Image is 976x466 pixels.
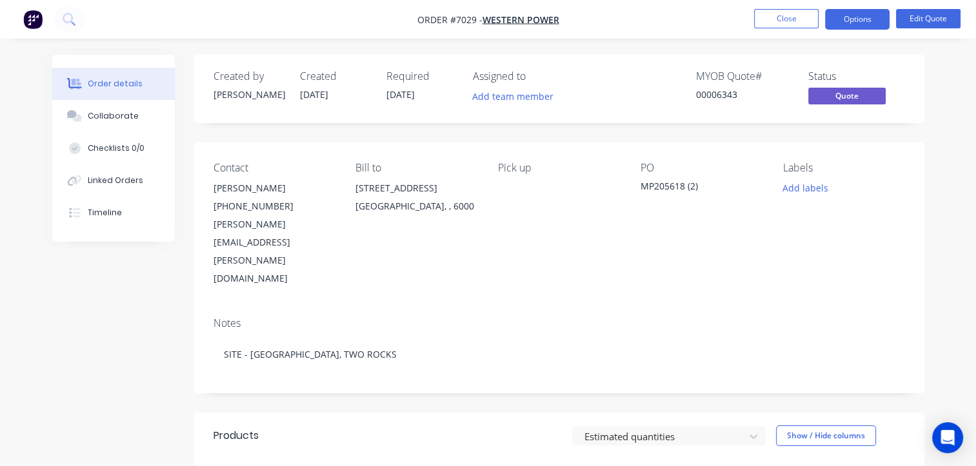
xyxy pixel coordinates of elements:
a: Western Power [483,14,559,26]
div: PO [641,162,762,174]
button: Collaborate [52,100,175,132]
div: Checklists 0/0 [88,142,144,154]
button: Add labels [776,179,835,197]
button: Checklists 0/0 [52,132,175,164]
button: Options [825,9,890,30]
span: Quote [808,88,886,104]
div: Timeline [88,207,122,218]
div: Notes [214,317,905,329]
div: Created [300,70,371,83]
div: Bill to [355,162,477,174]
div: [STREET_ADDRESS][GEOGRAPHIC_DATA], , 6000 [355,179,477,220]
button: Order details [52,68,175,100]
button: Close [754,9,819,28]
div: MP205618 (2) [641,179,762,197]
div: MYOB Quote # [696,70,793,83]
div: Products [214,428,259,443]
div: Linked Orders [88,175,143,186]
span: Order #7029 - [417,14,483,26]
div: [GEOGRAPHIC_DATA], , 6000 [355,197,477,215]
div: SITE - [GEOGRAPHIC_DATA], TWO ROCKS [214,335,905,374]
div: [PERSON_NAME] [214,179,335,197]
button: Linked Orders [52,164,175,197]
div: [PERSON_NAME][EMAIL_ADDRESS][PERSON_NAME][DOMAIN_NAME] [214,215,335,287]
div: Open Intercom Messenger [932,422,963,453]
div: Contact [214,162,335,174]
div: Required [386,70,457,83]
div: Created by [214,70,284,83]
div: Collaborate [88,110,139,122]
img: Factory [23,10,43,29]
span: [DATE] [300,88,328,101]
div: 00006343 [696,88,793,101]
div: Pick up [498,162,620,174]
div: Labels [783,162,905,174]
button: Timeline [52,197,175,229]
button: Show / Hide columns [776,425,876,446]
span: [DATE] [386,88,415,101]
button: Add team member [473,88,561,105]
div: [PHONE_NUMBER] [214,197,335,215]
button: Edit Quote [896,9,961,28]
button: Add team member [465,88,560,105]
div: [PERSON_NAME] [214,88,284,101]
div: [PERSON_NAME][PHONE_NUMBER][PERSON_NAME][EMAIL_ADDRESS][PERSON_NAME][DOMAIN_NAME] [214,179,335,287]
div: Assigned to [473,70,602,83]
div: [STREET_ADDRESS] [355,179,477,197]
div: Status [808,70,905,83]
div: Order details [88,78,143,90]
